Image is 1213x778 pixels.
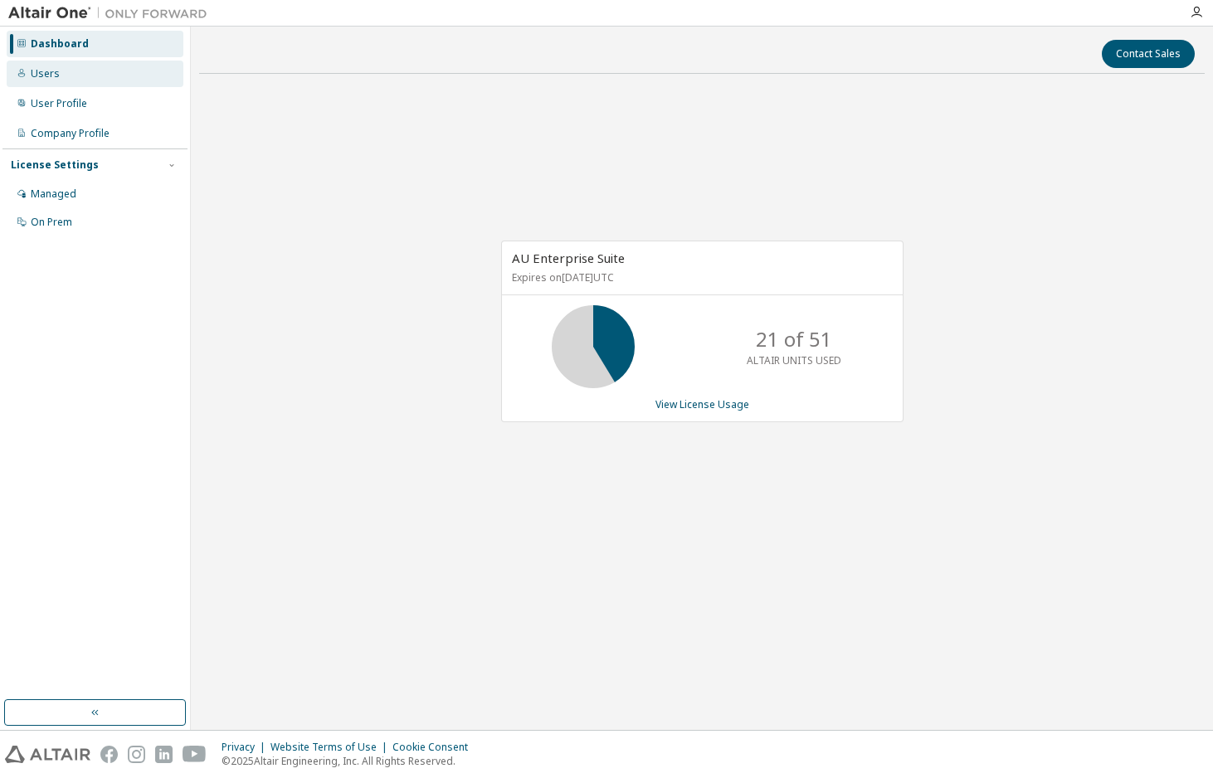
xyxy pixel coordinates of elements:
img: instagram.svg [128,746,145,763]
div: Company Profile [31,127,110,140]
a: View License Usage [655,397,749,411]
img: linkedin.svg [155,746,173,763]
p: ALTAIR UNITS USED [747,353,841,367]
div: User Profile [31,97,87,110]
img: facebook.svg [100,746,118,763]
p: 21 of 51 [756,325,832,353]
p: © 2025 Altair Engineering, Inc. All Rights Reserved. [222,754,478,768]
img: youtube.svg [183,746,207,763]
span: AU Enterprise Suite [512,250,625,266]
img: altair_logo.svg [5,746,90,763]
div: Users [31,67,60,80]
div: Managed [31,187,76,201]
button: Contact Sales [1102,40,1195,68]
img: Altair One [8,5,216,22]
div: Cookie Consent [392,741,478,754]
p: Expires on [DATE] UTC [512,270,889,284]
div: Website Terms of Use [270,741,392,754]
div: On Prem [31,216,72,229]
div: Privacy [222,741,270,754]
div: Dashboard [31,37,89,51]
div: License Settings [11,158,99,172]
